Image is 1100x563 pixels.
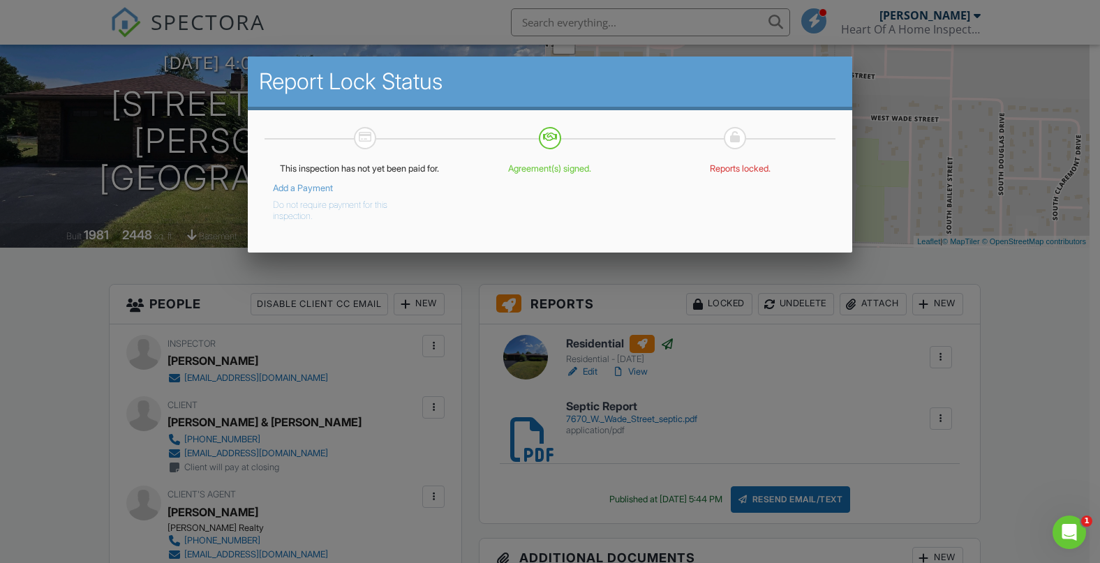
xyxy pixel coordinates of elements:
[273,183,333,193] a: Add a Payment
[1081,516,1092,527] span: 1
[259,68,842,96] h2: Report Lock Status
[273,163,447,174] p: This inspection has not yet been paid for.
[463,163,637,174] p: Agreement(s) signed.
[653,163,827,174] p: Reports locked.
[273,194,426,222] button: Do not require payment for this inspection.
[1053,516,1086,549] iframe: Intercom live chat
